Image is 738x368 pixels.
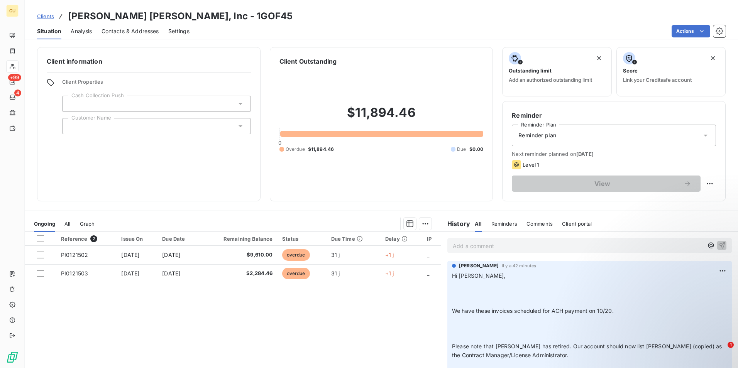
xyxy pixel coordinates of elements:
[282,236,322,242] div: Status
[282,249,310,261] span: overdue
[279,105,484,128] h2: $11,894.46
[452,343,724,358] span: Please note that [PERSON_NAME] has retired. Our account should now list [PERSON_NAME] (copied) as...
[427,252,429,258] span: _
[37,27,61,35] span: Situation
[509,68,552,74] span: Outstanding limit
[205,236,273,242] div: Remaining Balance
[331,270,340,277] span: 31 j
[526,221,553,227] span: Comments
[452,307,614,314] span: We have these invoices scheduled for ACH payment on 10/20.
[64,221,70,227] span: All
[282,268,310,279] span: overdue
[6,351,19,363] img: Logo LeanPay
[121,236,153,242] div: Issue On
[623,68,638,74] span: Score
[427,270,429,277] span: _
[278,140,281,146] span: 0
[121,252,139,258] span: [DATE]
[286,146,305,153] span: Overdue
[457,146,466,153] span: Due
[427,236,436,242] div: IP
[469,146,484,153] span: $0.00
[512,176,701,192] button: View
[8,74,21,81] span: +99
[61,270,88,277] span: PI0121503
[162,252,180,258] span: [DATE]
[61,252,88,258] span: PI0121502
[121,270,139,277] span: [DATE]
[37,13,54,19] span: Clients
[71,27,92,35] span: Analysis
[385,236,418,242] div: Delay
[523,162,539,168] span: Level 1
[162,236,195,242] div: Due Date
[168,27,190,35] span: Settings
[385,252,394,258] span: +1 j
[518,132,556,139] span: Reminder plan
[521,181,684,187] span: View
[502,263,537,268] span: il y a 42 minutes
[452,272,506,279] span: Hi [PERSON_NAME],
[69,123,75,130] input: Add a tag
[279,57,337,66] h6: Client Outstanding
[459,262,499,269] span: [PERSON_NAME]
[205,251,273,259] span: $9,610.00
[616,47,726,96] button: ScoreLink your Creditsafe account
[331,252,340,258] span: 31 j
[385,270,394,277] span: +1 j
[14,89,21,96] span: 4
[6,5,19,17] div: GU
[90,235,97,242] span: 2
[69,100,75,107] input: Add a tag
[475,221,482,227] span: All
[37,12,54,20] a: Clients
[308,146,334,153] span: $11,894.46
[512,151,716,157] span: Next reminder planned on
[162,270,180,277] span: [DATE]
[728,342,734,348] span: 1
[576,151,594,157] span: [DATE]
[712,342,730,360] iframe: Intercom live chat
[80,221,95,227] span: Graph
[34,221,55,227] span: Ongoing
[509,77,592,83] span: Add an authorized outstanding limit
[491,221,517,227] span: Reminders
[205,270,273,277] span: $2,284.46
[331,236,376,242] div: Due Time
[672,25,710,37] button: Actions
[623,77,692,83] span: Link your Creditsafe account
[441,219,470,228] h6: History
[512,111,716,120] h6: Reminder
[102,27,159,35] span: Contacts & Addresses
[62,79,251,89] span: Client Properties
[562,221,592,227] span: Client portal
[61,235,112,242] div: Reference
[502,47,611,96] button: Outstanding limitAdd an authorized outstanding limit
[47,57,251,66] h6: Client information
[68,9,293,23] h3: [PERSON_NAME] [PERSON_NAME], Inc - 1GOF45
